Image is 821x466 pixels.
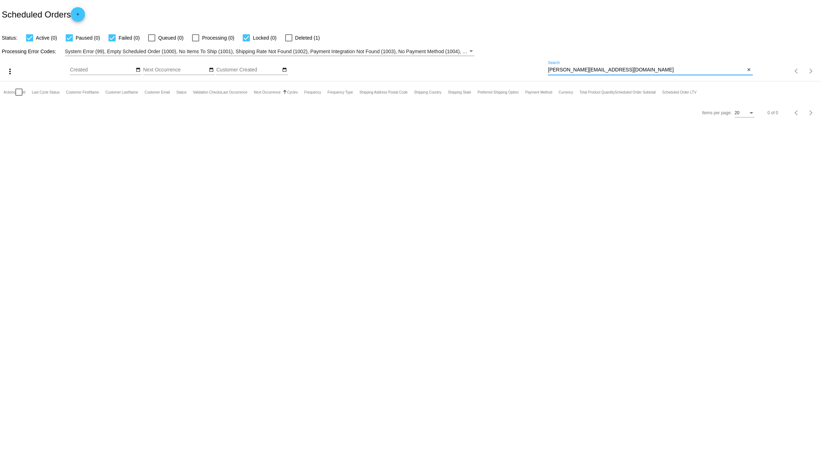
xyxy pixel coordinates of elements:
mat-icon: date_range [209,67,214,73]
mat-header-cell: Total Product Quantity [580,81,615,103]
button: Change sorting for LastProcessingCycleId [32,90,60,94]
button: Change sorting for CustomerEmail [145,90,170,94]
span: Processing Error Codes: [2,49,56,54]
span: Failed (0) [119,34,140,42]
span: Deleted (1) [295,34,320,42]
button: Change sorting for Cycles [287,90,298,94]
span: Queued (0) [158,34,183,42]
mat-icon: date_range [136,67,141,73]
button: Next page [804,106,818,120]
button: Change sorting for LifetimeValue [662,90,696,94]
mat-icon: add [74,12,82,20]
button: Change sorting for ShippingState [448,90,471,94]
button: Change sorting for Status [176,90,186,94]
mat-icon: close [746,67,751,73]
input: Next Occurrence [143,67,207,73]
mat-header-cell: Validation Checks [193,81,221,103]
span: Active (0) [36,34,57,42]
button: Change sorting for CurrencyIso [559,90,573,94]
mat-select: Items per page: [735,111,755,116]
input: Created [70,67,134,73]
div: Items per page: [702,110,732,115]
button: Change sorting for CustomerFirstName [66,90,99,94]
button: Change sorting for NextOccurrenceUtc [254,90,281,94]
div: 0 of 0 [767,110,778,115]
mat-icon: more_vert [6,67,14,76]
button: Change sorting for Id [22,90,25,94]
button: Change sorting for FrequencyType [327,90,353,94]
input: Search [548,67,745,73]
input: Customer Created [216,67,281,73]
mat-header-cell: Actions [4,81,15,103]
h2: Scheduled Orders [2,7,85,21]
button: Change sorting for Subtotal [615,90,656,94]
span: Processing (0) [202,34,234,42]
mat-icon: date_range [282,67,287,73]
button: Change sorting for Frequency [304,90,321,94]
button: Previous page [790,106,804,120]
button: Clear [745,66,753,74]
button: Change sorting for CustomerLastName [105,90,138,94]
button: Previous page [790,64,804,78]
button: Next page [804,64,818,78]
mat-select: Filter by Processing Error Codes [65,47,475,56]
span: Status: [2,35,17,41]
button: Change sorting for LastOccurrenceUtc [221,90,247,94]
span: Locked (0) [253,34,276,42]
button: Change sorting for PreferredShippingOption [478,90,519,94]
button: Change sorting for PaymentMethod.Type [525,90,552,94]
button: Change sorting for ShippingCountry [414,90,442,94]
span: 20 [735,110,739,115]
span: Paused (0) [76,34,100,42]
button: Change sorting for ShippingPostcode [359,90,408,94]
